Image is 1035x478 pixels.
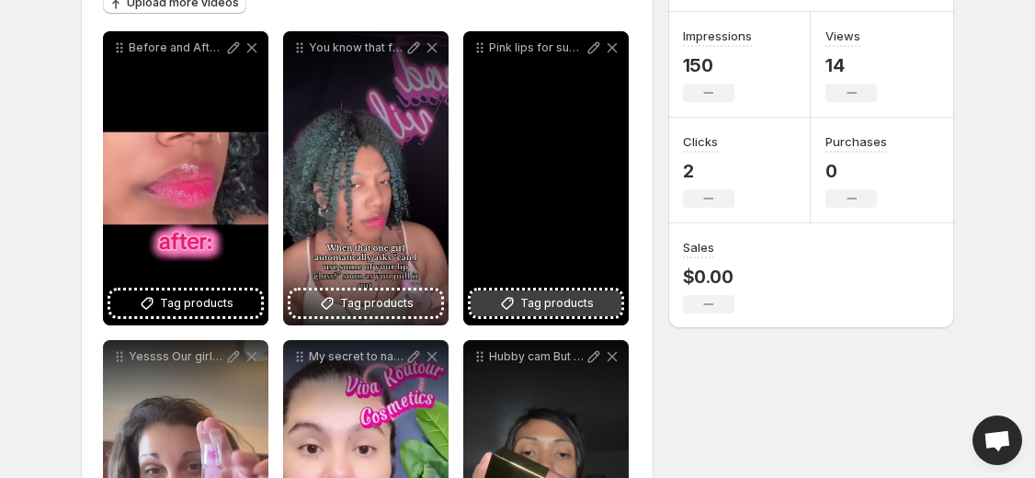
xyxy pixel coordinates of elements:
[309,349,404,364] p: My secret to naturally pink hydrated lips This VKC lip oil is a game-changer
[489,40,585,55] p: Pink lips for summer Yes please Can our VKC lip oils be your new fave Especially with that fun sh...
[283,31,449,325] div: You know that feeling when you find a lip gloss so good you just cant bring yourself to share Tha...
[683,160,734,182] p: 2
[972,415,1022,465] a: Open chat
[683,27,752,45] h3: Impressions
[683,132,718,151] h3: Clicks
[825,160,887,182] p: 0
[471,290,621,316] button: Tag products
[340,294,414,313] span: Tag products
[110,290,261,316] button: Tag products
[489,349,585,364] p: Hubby cam But all eyes on our new Lush Peach liquid blush Her first time trying it and already lo...
[520,294,594,313] span: Tag products
[129,349,224,364] p: Yessss Our girl is obsessed with our lip-changing oils just like she is with all our products Tha...
[103,31,268,325] div: Before and After Apply the lip oil and see instant results Formulated to work on all skin typesTa...
[683,266,734,288] p: $0.00
[825,132,887,151] h3: Purchases
[160,294,233,313] span: Tag products
[290,290,441,316] button: Tag products
[683,54,752,76] p: 150
[309,40,404,55] p: You know that feeling when you find a lip gloss so good you just cant bring yourself to share Tha...
[825,27,860,45] h3: Views
[463,31,629,325] div: Pink lips for summer Yes please Can our VKC lip oils be your new fave Especially with that fun sh...
[129,40,224,55] p: Before and After Apply the lip oil and see instant results Formulated to work on all skin types
[683,238,714,256] h3: Sales
[825,54,877,76] p: 14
